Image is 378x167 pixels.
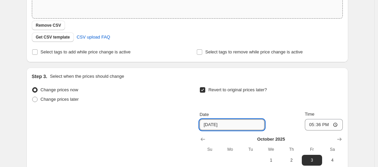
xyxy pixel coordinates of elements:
th: Monday [220,144,240,155]
th: Friday [302,144,322,155]
th: Sunday [199,144,220,155]
button: Saturday October 4 2025 [322,155,342,166]
button: Remove CSV [32,21,65,30]
button: Show previous month, September 2025 [198,135,208,144]
th: Tuesday [240,144,261,155]
span: Th [284,147,299,152]
span: Date [199,112,209,117]
span: 2 [284,158,299,163]
button: Thursday October 2 2025 [281,155,301,166]
span: 1 [264,158,278,163]
input: 9/26/2025 [199,119,265,130]
span: CSV upload FAQ [77,34,110,41]
span: Select tags to add while price change is active [41,49,131,54]
button: Show next month, November 2025 [335,135,344,144]
span: Fr [304,147,319,152]
span: Revert to original prices later? [208,87,267,92]
th: Saturday [322,144,342,155]
button: Friday October 3 2025 [302,155,322,166]
th: Wednesday [261,144,281,155]
span: Change prices now [41,87,78,92]
button: Get CSV template [32,32,74,42]
th: Thursday [281,144,301,155]
span: Change prices later [41,97,79,102]
span: Su [202,147,217,152]
span: Remove CSV [36,23,61,28]
span: Mo [223,147,238,152]
span: Get CSV template [36,34,70,40]
span: Select tags to remove while price change is active [205,49,303,54]
h2: Step 3. [32,73,47,80]
a: CSV upload FAQ [72,32,114,43]
span: We [264,147,278,152]
span: Sa [325,147,340,152]
span: Time [305,112,314,117]
p: Select when the prices should change [50,73,124,80]
span: Tu [243,147,258,152]
span: 4 [325,158,340,163]
button: Wednesday October 1 2025 [261,155,281,166]
span: 3 [304,158,319,163]
input: 12:00 [305,119,343,130]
